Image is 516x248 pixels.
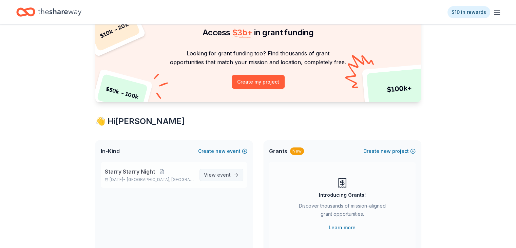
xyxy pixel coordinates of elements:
div: New [290,147,304,155]
span: event [217,172,231,178]
span: In-Kind [101,147,120,155]
p: Looking for grant funding too? Find thousands of grant opportunities that match your mission and ... [103,49,413,67]
span: new [381,147,391,155]
span: [GEOGRAPHIC_DATA], [GEOGRAPHIC_DATA] [127,177,194,182]
span: $ 3b + [232,28,252,37]
div: 👋 Hi [PERSON_NAME] [95,116,421,127]
p: [DATE] • [105,177,194,182]
button: Create my project [232,75,285,89]
div: Introducing Grants! [319,191,366,199]
span: Access in grant funding [203,28,313,37]
div: Discover thousands of mission-aligned grant opportunities. [296,202,388,221]
a: $10 in rewards [447,6,490,18]
a: View event [199,169,243,181]
a: Learn more [329,224,356,232]
a: Home [16,4,81,20]
button: Createnewproject [363,147,416,155]
span: Starry Starry Night [105,167,155,176]
button: Createnewevent [198,147,247,155]
span: Grants [269,147,287,155]
span: View [204,171,231,179]
div: $ 10k – 20k [88,8,140,52]
span: new [215,147,226,155]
